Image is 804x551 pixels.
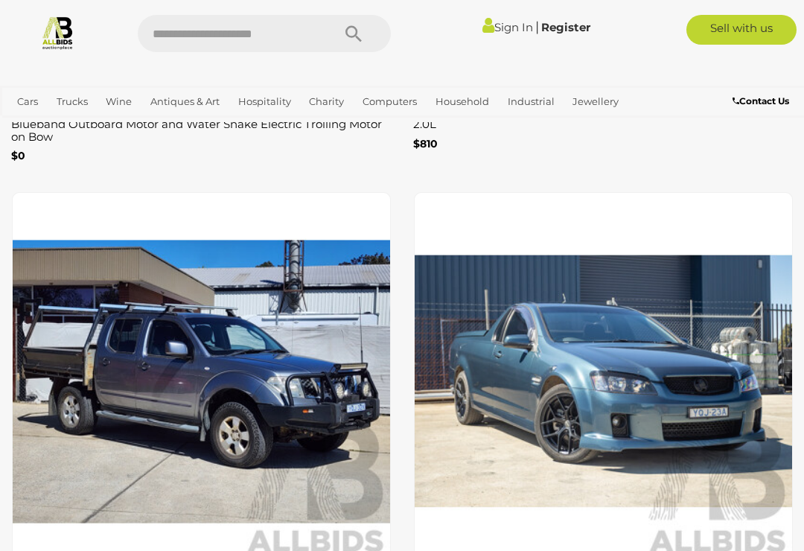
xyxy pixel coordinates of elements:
[40,15,75,50] img: Allbids.com.au
[106,114,224,138] a: [GEOGRAPHIC_DATA]
[413,137,438,150] b: $810
[733,93,793,109] a: Contact Us
[100,89,138,114] a: Wine
[502,89,561,114] a: Industrial
[357,89,423,114] a: Computers
[58,114,100,138] a: Sports
[11,114,51,138] a: Office
[316,15,391,52] button: Search
[567,89,625,114] a: Jewellery
[144,89,226,114] a: Antiques & Art
[232,89,297,114] a: Hospitality
[686,15,797,45] a: Sell with us
[541,20,590,34] a: Register
[413,103,793,131] h3: 12/2014 Volkswagen Tiguan 130 TDI (4x4) 5NC MY15 4d Wagon Black 2.0L
[303,89,350,114] a: Charity
[733,95,789,106] b: Contact Us
[11,103,391,144] h3: 1991, Quintrex Fishabout Aluminum Runabout with 50 HP Mercury Blueband Outboard Motor and Water S...
[51,89,94,114] a: Trucks
[11,149,25,162] b: $0
[535,19,539,35] span: |
[482,20,533,34] a: Sign In
[11,89,44,114] a: Cars
[430,89,495,114] a: Household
